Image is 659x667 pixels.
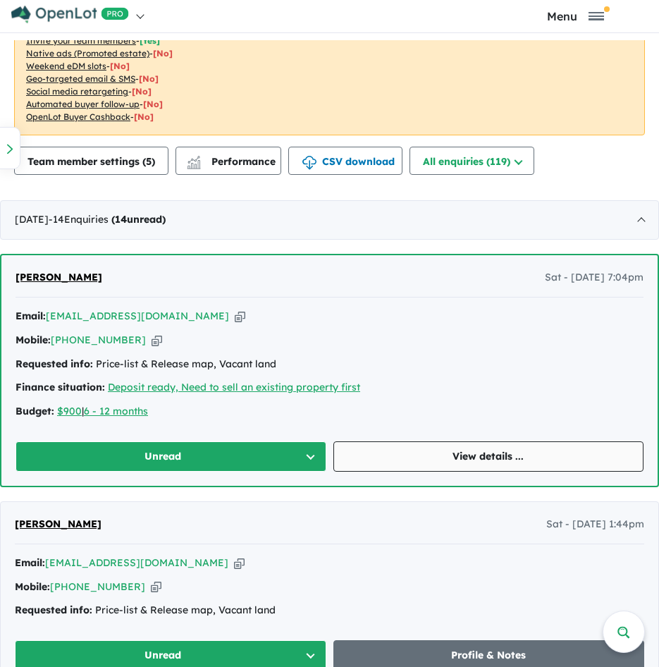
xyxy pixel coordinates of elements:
[26,48,149,59] u: Native ads (Promoted estate)
[26,111,130,122] u: OpenLot Buyer Cashback
[16,381,105,393] strong: Finance situation:
[139,73,159,84] span: [No]
[15,604,92,616] strong: Requested info:
[51,333,146,346] a: [PHONE_NUMBER]
[46,310,229,322] a: [EMAIL_ADDRESS][DOMAIN_NAME]
[115,213,127,226] span: 14
[16,356,643,373] div: Price-list & Release map, Vacant land
[189,155,276,168] span: Performance
[187,156,200,164] img: line-chart.svg
[16,310,46,322] strong: Email:
[16,441,326,472] button: Unread
[110,61,130,71] span: [No]
[26,73,135,84] u: Geo-targeted email & SMS
[15,556,45,569] strong: Email:
[26,86,128,97] u: Social media retargeting
[16,403,643,420] div: |
[16,271,102,283] span: [PERSON_NAME]
[15,518,101,530] span: [PERSON_NAME]
[288,147,402,175] button: CSV download
[108,381,360,393] a: Deposit ready, Need to sell an existing property first
[26,99,140,109] u: Automated buyer follow-up
[45,556,228,569] a: [EMAIL_ADDRESS][DOMAIN_NAME]
[134,111,154,122] span: [No]
[16,269,102,286] a: [PERSON_NAME]
[14,147,168,175] button: Team member settings (5)
[496,9,655,23] button: Toggle navigation
[152,333,162,348] button: Copy
[146,155,152,168] span: 5
[26,61,106,71] u: Weekend eDM slots
[140,35,160,46] span: [ Yes ]
[153,48,173,59] span: [No]
[302,156,316,170] img: download icon
[50,580,145,593] a: [PHONE_NUMBER]
[15,580,50,593] strong: Mobile:
[84,405,148,417] a: 6 - 12 months
[333,441,644,472] a: View details ...
[16,333,51,346] strong: Mobile:
[57,405,82,417] a: $900
[49,213,166,226] span: - 14 Enquir ies
[545,269,643,286] span: Sat - [DATE] 7:04pm
[235,309,245,324] button: Copy
[187,160,201,169] img: bar-chart.svg
[16,357,93,370] strong: Requested info:
[16,405,54,417] strong: Budget:
[132,86,152,97] span: [No]
[15,516,101,533] a: [PERSON_NAME]
[111,213,166,226] strong: ( unread)
[143,99,163,109] span: [No]
[546,516,644,533] span: Sat - [DATE] 1:44pm
[175,147,281,175] button: Performance
[151,580,161,594] button: Copy
[15,602,644,619] div: Price-list & Release map, Vacant land
[11,6,129,23] img: Openlot PRO Logo White
[409,147,534,175] button: All enquiries (119)
[26,35,136,46] u: Invite your team members
[234,556,245,570] button: Copy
